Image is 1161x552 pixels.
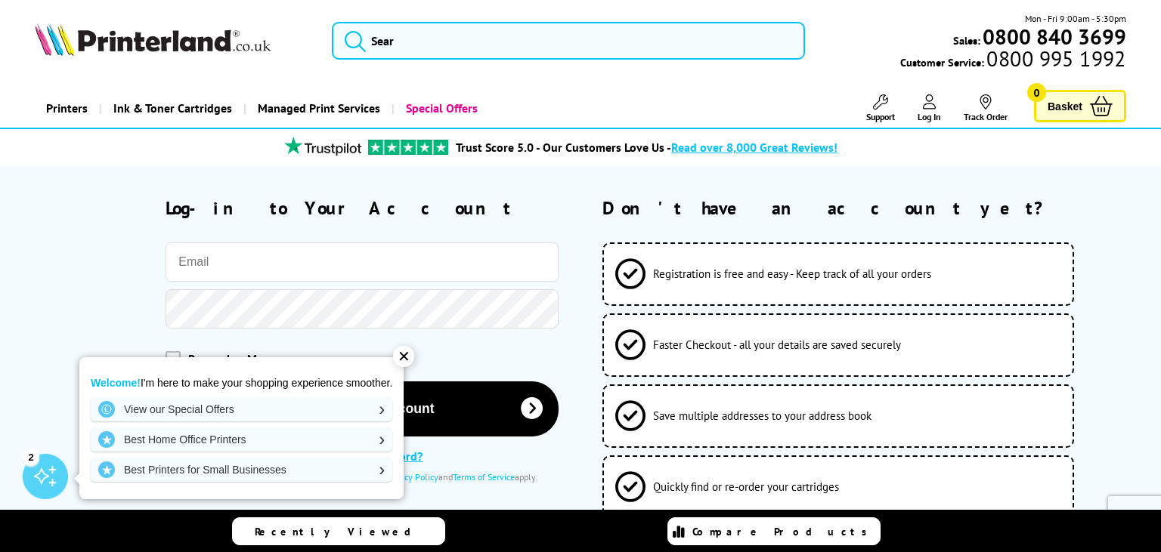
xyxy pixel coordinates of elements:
img: Printerland Logo [35,23,271,56]
span: Save multiple addresses to your address book [653,409,872,423]
input: Sear [332,22,805,60]
span: Log In [918,111,941,122]
span: 0 [1027,83,1046,102]
span: Registration is free and easy - Keep track of all your orders [653,267,931,281]
a: Printers [35,89,99,128]
a: Terms of Service [453,471,515,483]
span: Basket [1048,96,1082,116]
span: Quickly find or re-order your cartridges [653,480,839,494]
a: Best Home Office Printers [91,427,392,452]
strong: Welcome! [91,377,141,389]
span: Support [866,111,895,122]
a: 0800 840 3699 [980,29,1126,44]
a: Track Order [964,94,1008,122]
h2: Don't have an account yet? [602,196,1126,220]
span: Compare Products [692,525,875,538]
span: Read over 8,000 Great Reviews! [671,140,837,155]
span: 0800 995 1992 [984,51,1125,66]
a: Trust Score 5.0 - Our Customers Love Us -Read over 8,000 Great Reviews! [456,140,837,155]
span: Ink & Toner Cartridges [113,89,232,128]
input: Email [166,242,559,282]
a: Ink & Toner Cartridges [99,89,243,128]
a: Printerland Logo [35,23,313,59]
div: ✕ [393,346,414,367]
div: 2 [23,449,39,465]
a: View our Special Offers [91,397,392,421]
a: Compare Products [667,517,881,545]
a: Support [866,94,895,122]
span: Customer Service: [900,51,1125,69]
span: Faster Checkout - all your details are saved securely [653,338,901,352]
h2: Log-in to Your Account [166,196,559,220]
span: Sales: [953,33,980,48]
a: Special Offers [392,89,489,128]
a: Log In [918,94,941,122]
p: I'm here to make your shopping experience smoother. [91,376,392,390]
b: 0800 840 3699 [983,23,1126,51]
a: Basket 0 [1034,90,1126,122]
a: Privacy Policy [385,471,438,483]
span: Mon - Fri 9:00am - 5:30pm [1025,11,1126,26]
a: Managed Print Services [243,89,392,128]
a: Best Printers for Small Businesses [91,458,392,482]
span: Recently Viewed [255,525,426,538]
a: Recently Viewed [232,517,445,545]
img: trustpilot rating [368,140,448,155]
img: trustpilot rating [277,137,368,156]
